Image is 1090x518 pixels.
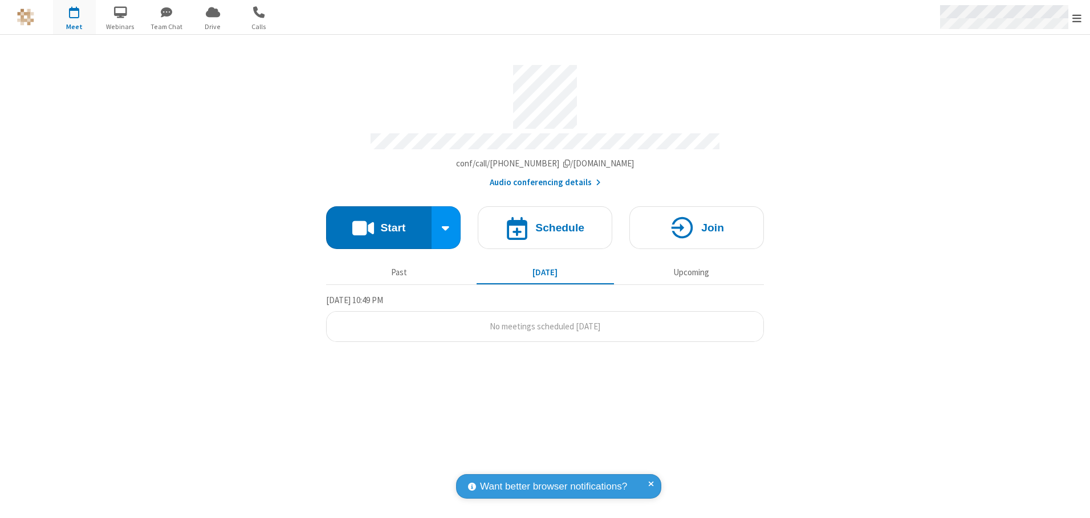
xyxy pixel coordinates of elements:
[326,295,383,305] span: [DATE] 10:49 PM
[99,22,142,32] span: Webinars
[380,222,405,233] h4: Start
[53,22,96,32] span: Meet
[192,22,234,32] span: Drive
[701,222,724,233] h4: Join
[145,22,188,32] span: Team Chat
[331,262,468,283] button: Past
[480,479,627,494] span: Want better browser notifications?
[326,206,432,249] button: Start
[326,293,764,342] section: Today's Meetings
[490,321,600,332] span: No meetings scheduled [DATE]
[478,206,612,249] button: Schedule
[238,22,280,32] span: Calls
[535,222,584,233] h4: Schedule
[456,157,635,170] button: Copy my meeting room linkCopy my meeting room link
[623,262,760,283] button: Upcoming
[17,9,34,26] img: QA Selenium DO NOT DELETE OR CHANGE
[432,206,461,249] div: Start conference options
[326,56,764,189] section: Account details
[477,262,614,283] button: [DATE]
[456,158,635,169] span: Copy my meeting room link
[490,176,601,189] button: Audio conferencing details
[629,206,764,249] button: Join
